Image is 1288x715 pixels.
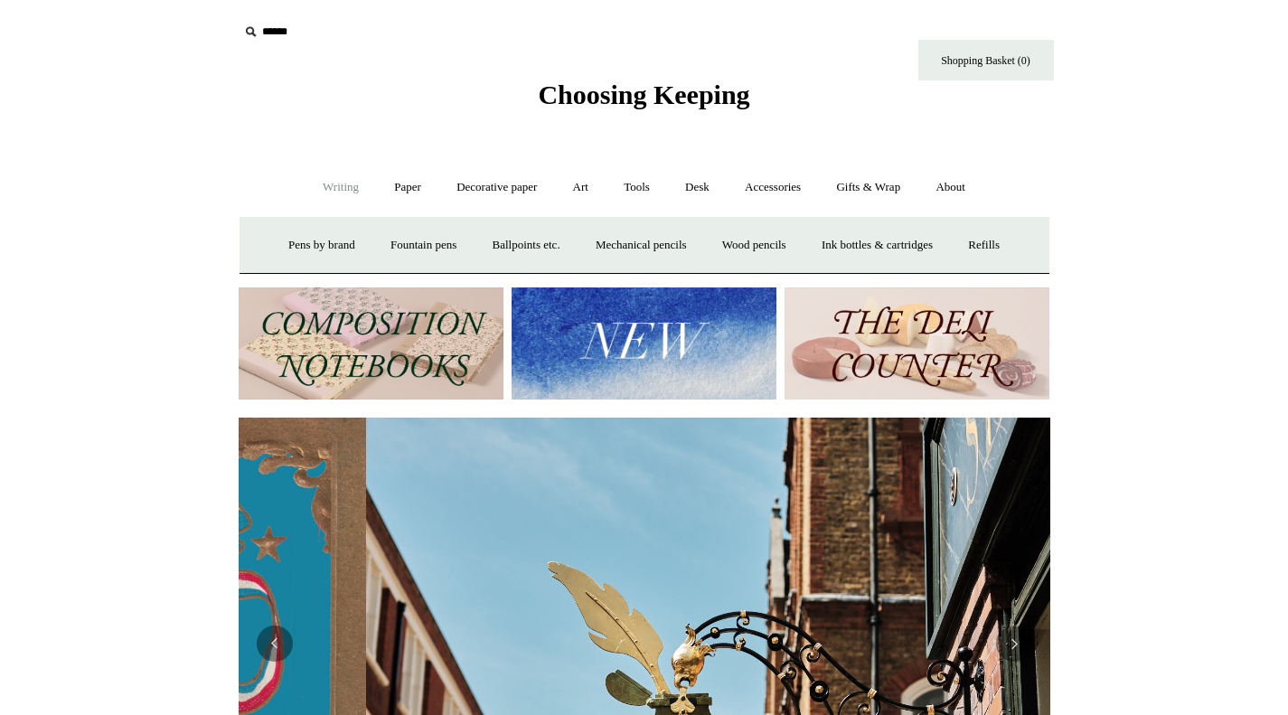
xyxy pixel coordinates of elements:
a: Ink bottles & cartridges [805,221,949,269]
a: About [919,164,982,212]
img: New.jpg__PID:f73bdf93-380a-4a35-bcfe-7823039498e1 [512,287,776,400]
a: Decorative paper [440,164,553,212]
a: Fountain pens [374,221,473,269]
a: Pens by brand [272,221,371,269]
button: Previous [257,626,293,662]
button: Next [996,626,1032,662]
a: Gifts & Wrap [820,164,917,212]
a: Tools [607,164,666,212]
a: Accessories [729,164,817,212]
img: The Deli Counter [785,287,1049,400]
a: Desk [669,164,726,212]
a: Shopping Basket (0) [918,40,1054,80]
a: Paper [378,164,437,212]
img: 202302 Composition ledgers.jpg__PID:69722ee6-fa44-49dd-a067-31375e5d54ec [239,287,503,400]
a: Writing [306,164,375,212]
span: Choosing Keeping [538,80,749,109]
a: Refills [952,221,1016,269]
a: Mechanical pencils [579,221,703,269]
a: Art [557,164,605,212]
a: Wood pencils [706,221,803,269]
a: Ballpoints etc. [476,221,577,269]
a: Choosing Keeping [538,94,749,107]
